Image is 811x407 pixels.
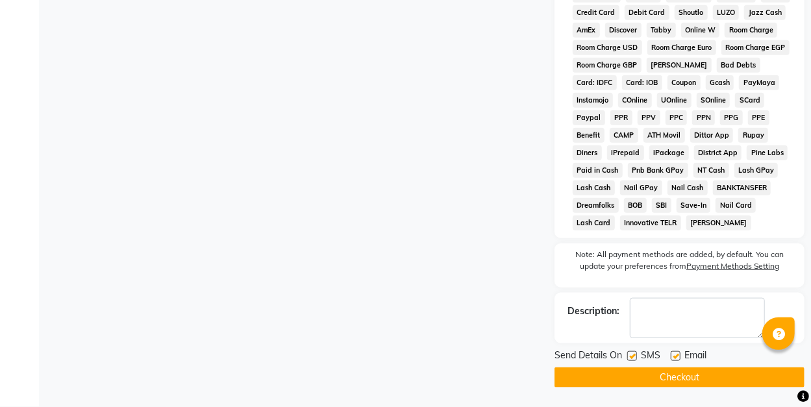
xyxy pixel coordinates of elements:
[622,75,662,90] span: Card: IOB
[686,260,779,272] label: Payment Methods Setting
[668,180,708,195] span: Nail Cash
[573,75,617,90] span: Card: IDFC
[739,75,779,90] span: PayMaya
[686,216,751,230] span: [PERSON_NAME]
[748,110,769,125] span: PPE
[573,128,605,143] span: Benefit
[610,128,638,143] span: CAMP
[734,163,779,178] span: Lash GPay
[647,58,712,73] span: [PERSON_NAME]
[684,349,706,365] span: Email
[649,145,689,160] span: iPackage
[647,40,716,55] span: Room Charge Euro
[717,58,760,73] span: Bad Debts
[555,367,805,388] button: Checkout
[747,145,788,160] span: Pine Labs
[693,163,729,178] span: NT Cash
[568,304,619,318] div: Description:
[706,75,734,90] span: Gcash
[573,5,619,20] span: Credit Card
[573,180,615,195] span: Lash Cash
[675,5,708,20] span: Shoutlo
[573,216,615,230] span: Lash Card
[643,128,685,143] span: ATH Movil
[738,128,768,143] span: Rupay
[568,249,792,277] label: Note: All payment methods are added, by default. You can update your preferences from
[605,23,642,38] span: Discover
[657,93,692,108] span: UOnline
[720,110,743,125] span: PPG
[697,93,730,108] span: SOnline
[555,349,622,365] span: Send Details On
[713,180,771,195] span: BANKTANSFER
[713,5,740,20] span: LUZO
[677,198,711,213] span: Save-In
[694,145,742,160] span: District App
[647,23,676,38] span: Tabby
[744,5,786,20] span: Jazz Cash
[573,110,605,125] span: Paypal
[573,23,600,38] span: AmEx
[668,75,701,90] span: Coupon
[607,145,644,160] span: iPrepaid
[721,40,790,55] span: Room Charge EGP
[652,198,671,213] span: SBI
[610,110,632,125] span: PPR
[624,198,647,213] span: BOB
[628,163,688,178] span: Pnb Bank GPay
[716,198,756,213] span: Nail Card
[690,128,734,143] span: Dittor App
[573,163,623,178] span: Paid in Cash
[618,93,652,108] span: COnline
[573,58,642,73] span: Room Charge GBP
[625,5,669,20] span: Debit Card
[620,216,681,230] span: Innovative TELR
[666,110,688,125] span: PPC
[573,40,642,55] span: Room Charge USD
[681,23,720,38] span: Online W
[638,110,660,125] span: PPV
[725,23,777,38] span: Room Charge
[692,110,715,125] span: PPN
[573,198,619,213] span: Dreamfolks
[573,93,613,108] span: Instamojo
[735,93,764,108] span: SCard
[620,180,662,195] span: Nail GPay
[641,349,660,365] span: SMS
[573,145,602,160] span: Diners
